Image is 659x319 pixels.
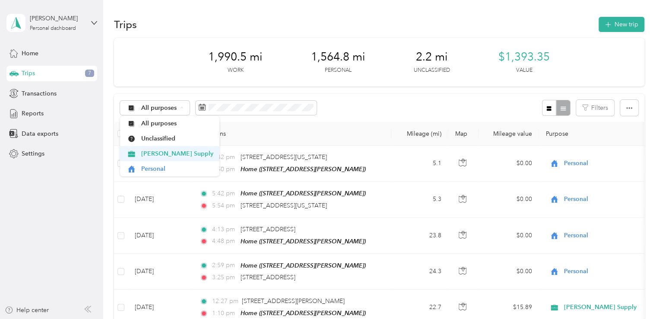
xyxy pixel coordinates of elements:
span: 4:48 pm [212,236,236,246]
p: Personal [325,67,352,74]
button: Help center [5,306,49,315]
span: Home ([STREET_ADDRESS][PERSON_NAME]) [241,238,366,245]
span: 4:13 pm [212,225,236,234]
span: [STREET_ADDRESS][US_STATE] [241,202,327,209]
span: Personal [564,231,643,240]
td: 5.3 [391,182,448,217]
td: $0.00 [478,182,539,217]
span: 1,990.5 mi [208,50,263,64]
td: 23.8 [391,218,448,254]
span: [PERSON_NAME] Supply [141,149,213,158]
span: Home ([STREET_ADDRESS][PERSON_NAME]) [241,166,366,172]
span: Transactions [22,89,57,98]
button: Filters [576,100,614,116]
span: [PERSON_NAME] Supply [564,303,643,312]
span: Home ([STREET_ADDRESS][PERSON_NAME]) [241,309,366,316]
p: Work [228,67,244,74]
span: Personal [141,164,213,173]
span: [STREET_ADDRESS][US_STATE] [241,153,327,161]
span: 6:42 pm [212,153,236,162]
span: $1,393.35 [498,50,550,64]
span: Personal [564,195,643,204]
td: 24.3 [391,254,448,290]
span: Home ([STREET_ADDRESS][PERSON_NAME]) [241,190,366,197]
td: 5.1 [391,146,448,182]
th: Locations [193,122,391,146]
td: [DATE] [128,182,193,217]
td: [DATE] [128,254,193,290]
span: 2:59 pm [212,261,236,270]
td: [DATE] [128,218,193,254]
span: Data exports [22,129,58,138]
th: Map [448,122,478,146]
iframe: Everlance-gr Chat Button Frame [611,271,659,319]
span: [STREET_ADDRESS] [241,226,295,233]
span: Reports [22,109,44,118]
span: 2.2 mi [416,50,448,64]
div: Personal dashboard [30,26,76,31]
th: Mileage (mi) [391,122,448,146]
h1: Trips [114,20,137,29]
span: [STREET_ADDRESS][PERSON_NAME] [242,297,345,305]
th: Mileage value [478,122,539,146]
span: Personal [564,159,643,168]
p: Value [516,67,532,74]
span: 7 [85,70,94,77]
span: 1,564.8 mi [311,50,365,64]
td: $0.00 [478,146,539,182]
span: Personal [564,267,643,276]
span: Unclassified [141,134,213,143]
span: All purposes [141,119,213,128]
span: 3:25 pm [212,273,236,282]
td: $0.00 [478,254,539,290]
td: $0.00 [478,218,539,254]
span: 6:50 pm [212,165,236,174]
span: 12:27 pm [212,297,238,306]
span: Settings [22,149,44,158]
span: All purposes [141,105,177,111]
p: Unclassified [414,67,450,74]
span: 1:10 pm [212,309,236,318]
span: Trips [22,69,35,78]
button: New trip [599,17,644,32]
span: 5:42 pm [212,189,236,198]
span: Home [22,49,38,58]
span: [STREET_ADDRESS] [241,274,295,281]
span: Home ([STREET_ADDRESS][PERSON_NAME]) [241,262,366,269]
span: 5:54 pm [212,201,236,211]
div: [PERSON_NAME] [30,14,84,23]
